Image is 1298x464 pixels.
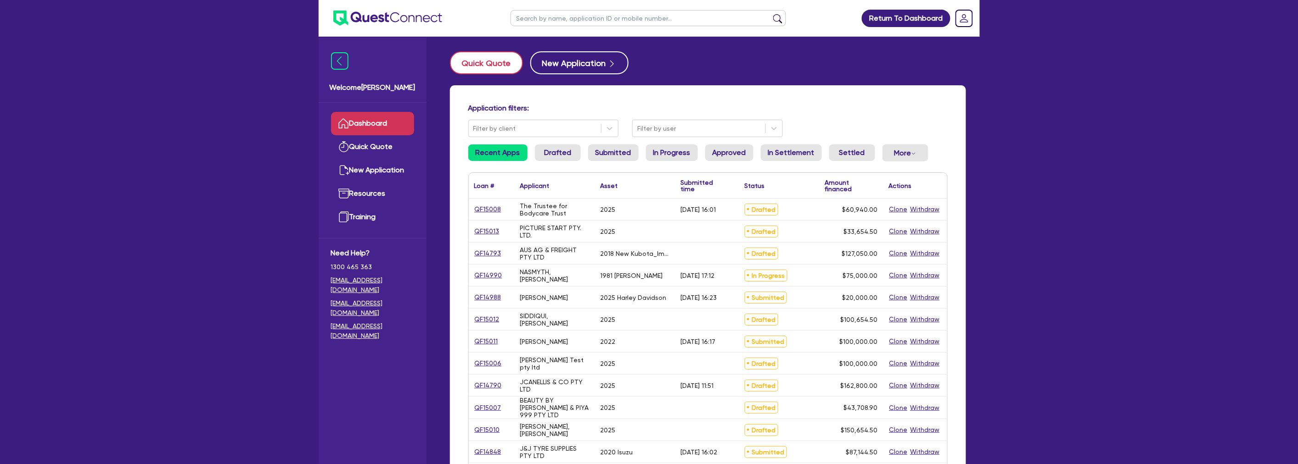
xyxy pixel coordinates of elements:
span: $87,144.50 [846,448,878,456]
a: Quick Quote [331,135,414,159]
div: [DATE] 16:02 [681,448,718,456]
a: In Progress [646,144,698,161]
div: 1981 [PERSON_NAME] [601,272,663,279]
a: QF14988 [474,292,502,303]
a: Recent Apps [468,144,528,161]
span: $150,654.50 [841,426,878,434]
button: Withdraw [910,204,940,215]
a: QF15013 [474,226,500,237]
span: $100,000.00 [840,360,878,367]
a: [EMAIL_ADDRESS][DOMAIN_NAME] [331,298,414,318]
a: QF15011 [474,336,499,347]
div: 2018 New Kubota_ImplementsSC1600CS - Seeder SC1600CS [601,250,670,257]
span: 1300 465 363 [331,262,414,272]
img: new-application [338,165,349,176]
div: Amount financed [825,179,878,192]
button: Clone [889,447,908,457]
button: Withdraw [910,248,940,259]
div: JCANELLIS & CO PTY LTD [520,378,590,393]
div: 2025 [601,228,616,235]
button: Withdraw [910,380,940,391]
div: 2022 [601,338,616,345]
div: 2025 [601,206,616,213]
div: [DATE] 11:51 [681,382,714,389]
a: QF14790 [474,380,502,391]
div: Status [745,182,765,189]
span: Drafted [745,380,778,392]
button: Clone [889,270,908,281]
button: Clone [889,314,908,325]
button: Clone [889,336,908,347]
span: $60,940.00 [843,206,878,213]
button: Clone [889,204,908,215]
a: Dropdown toggle [952,6,976,30]
a: Dashboard [331,112,414,135]
div: 2020 Isuzu [601,448,633,456]
div: PICTURE START PTY. LTD. [520,224,590,239]
span: Drafted [745,424,778,436]
button: Clone [889,403,908,413]
span: $100,654.50 [841,316,878,323]
div: [PERSON_NAME] [520,294,568,301]
span: Drafted [745,358,778,370]
span: Drafted [745,314,778,326]
div: 2025 [601,316,616,323]
img: quest-connect-logo-blue [333,11,442,26]
span: Need Help? [331,248,414,259]
button: Withdraw [910,314,940,325]
span: Drafted [745,248,778,260]
div: 2025 [601,404,616,411]
span: Submitted [745,292,787,304]
div: [PERSON_NAME] [520,338,568,345]
div: AUS AG & FREIGHT PTY LTD [520,246,590,261]
button: Quick Quote [450,51,523,74]
button: Clone [889,425,908,435]
a: QF14990 [474,270,503,281]
a: QF15008 [474,204,502,215]
span: $20,000.00 [843,294,878,301]
span: $162,800.00 [841,382,878,389]
a: QF15012 [474,314,500,325]
span: $75,000.00 [843,272,878,279]
button: Withdraw [910,226,940,237]
div: NASMYTH, [PERSON_NAME] [520,268,590,283]
a: Return To Dashboard [862,10,950,27]
a: Approved [705,144,753,161]
button: Clone [889,358,908,369]
span: $100,000.00 [840,338,878,345]
span: $33,654.50 [844,228,878,235]
a: Resources [331,182,414,205]
button: Withdraw [910,403,940,413]
a: New Application [530,51,629,74]
span: $43,708.90 [844,404,878,411]
button: Dropdown toggle [882,144,928,161]
button: Withdraw [910,447,940,457]
img: icon-menu-close [331,52,348,70]
a: QF14848 [474,447,502,457]
h4: Application filters: [468,104,948,112]
div: SIDDIQUI, [PERSON_NAME] [520,312,590,327]
div: [PERSON_NAME], [PERSON_NAME] [520,423,590,437]
div: Loan # [474,182,494,189]
button: Withdraw [910,358,940,369]
img: training [338,211,349,222]
span: Welcome [PERSON_NAME] [330,82,416,93]
a: Training [331,205,414,229]
div: [DATE] 16:23 [681,294,717,301]
span: Drafted [745,226,778,238]
button: Clone [889,380,908,391]
div: [DATE] 16:01 [681,206,716,213]
div: 2025 [601,360,616,367]
span: $127,050.00 [842,250,878,257]
a: QF15006 [474,358,502,369]
div: Submitted time [681,179,725,192]
a: QF15010 [474,425,500,435]
div: [DATE] 16:17 [681,338,716,345]
img: resources [338,188,349,199]
div: [PERSON_NAME] Test pty ltd [520,356,590,371]
span: Submitted [745,336,787,348]
div: J&J TYRE SUPPLIES PTY LTD [520,445,590,459]
div: Actions [889,182,912,189]
div: Asset [601,182,618,189]
button: Withdraw [910,336,940,347]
